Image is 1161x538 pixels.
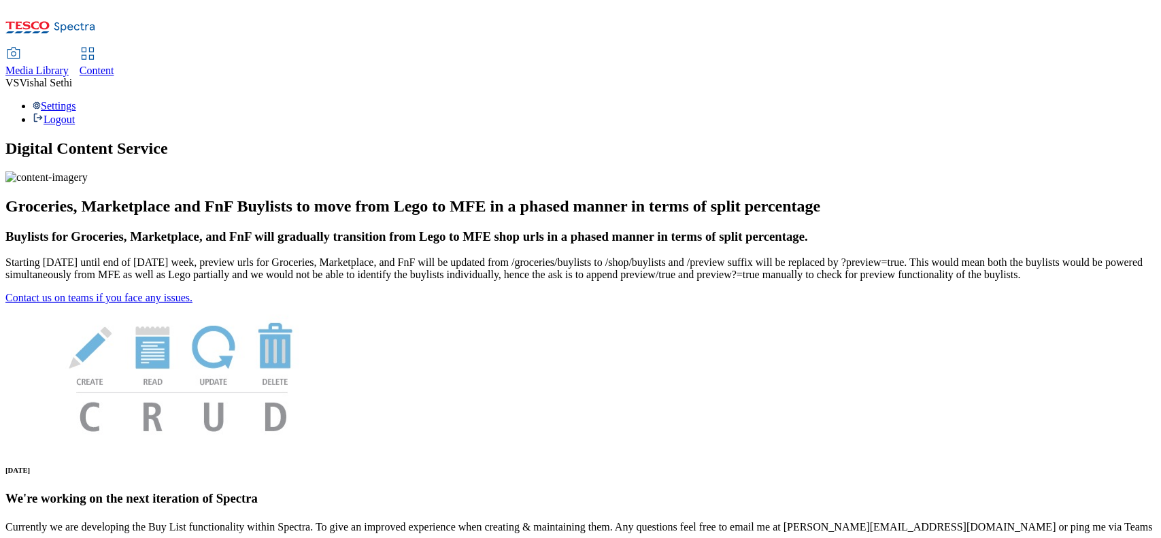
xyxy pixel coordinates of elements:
[33,100,76,112] a: Settings
[80,48,114,77] a: Content
[5,256,1156,281] p: Starting [DATE] until end of [DATE] week, preview urls for Groceries, Marketplace, and FnF will b...
[5,466,1156,474] h6: [DATE]
[19,77,72,88] span: Vishal Sethi
[5,171,88,184] img: content-imagery
[80,65,114,76] span: Content
[5,139,1156,158] h1: Digital Content Service
[5,77,19,88] span: VS
[5,65,69,76] span: Media Library
[5,521,1156,533] p: Currently we are developing the Buy List functionality within Spectra. To give an improved experi...
[5,491,1156,506] h3: We're working on the next iteration of Spectra
[5,48,69,77] a: Media Library
[5,304,359,446] img: News Image
[5,292,192,303] a: Contact us on teams if you face any issues.
[5,229,1156,244] h3: Buylists for Groceries, Marketplace, and FnF will gradually transition from Lego to MFE shop urls...
[33,114,75,125] a: Logout
[5,197,1156,216] h2: Groceries, Marketplace and FnF Buylists to move from Lego to MFE in a phased manner in terms of s...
